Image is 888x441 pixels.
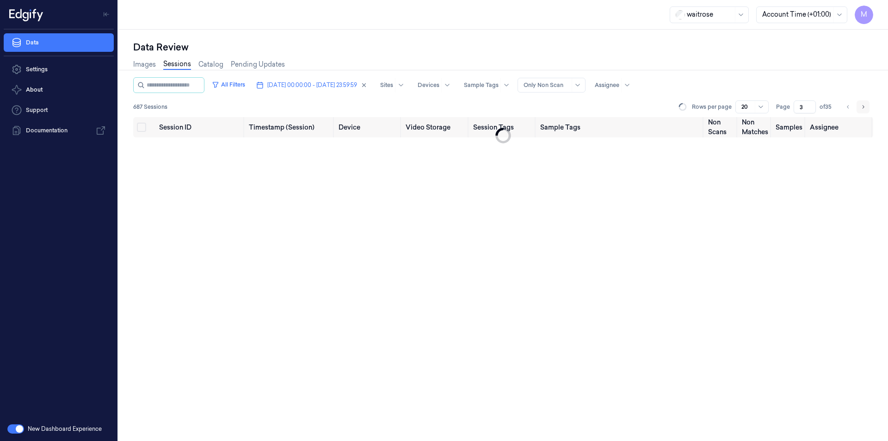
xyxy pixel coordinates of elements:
th: Non Matches [738,117,772,137]
th: Device [335,117,402,137]
span: [DATE] 00:00:00 - [DATE] 23:59:59 [267,81,357,89]
th: Sample Tags [536,117,704,137]
a: Sessions [163,59,191,70]
a: Support [4,101,114,119]
a: Data [4,33,114,52]
a: Catalog [198,60,223,69]
a: Pending Updates [231,60,285,69]
span: Page [776,103,790,111]
p: Rows per page [692,103,732,111]
button: About [4,81,114,99]
button: Select all [137,123,146,132]
th: Session Tags [469,117,536,137]
th: Video Storage [402,117,469,137]
button: Go to previous page [842,100,855,113]
span: of 35 [820,103,834,111]
a: Documentation [4,121,114,140]
th: Session ID [155,117,245,137]
button: All Filters [208,77,249,92]
a: Settings [4,60,114,79]
button: [DATE] 00:00:00 - [DATE] 23:59:59 [253,78,371,93]
span: 687 Sessions [133,103,167,111]
a: Images [133,60,156,69]
th: Assignee [806,117,873,137]
button: Toggle Navigation [99,7,114,22]
button: M [855,6,873,24]
div: Data Review [133,41,873,54]
th: Samples [772,117,806,137]
th: Timestamp (Session) [245,117,335,137]
th: Non Scans [704,117,738,137]
button: Go to next page [857,100,869,113]
nav: pagination [842,100,869,113]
